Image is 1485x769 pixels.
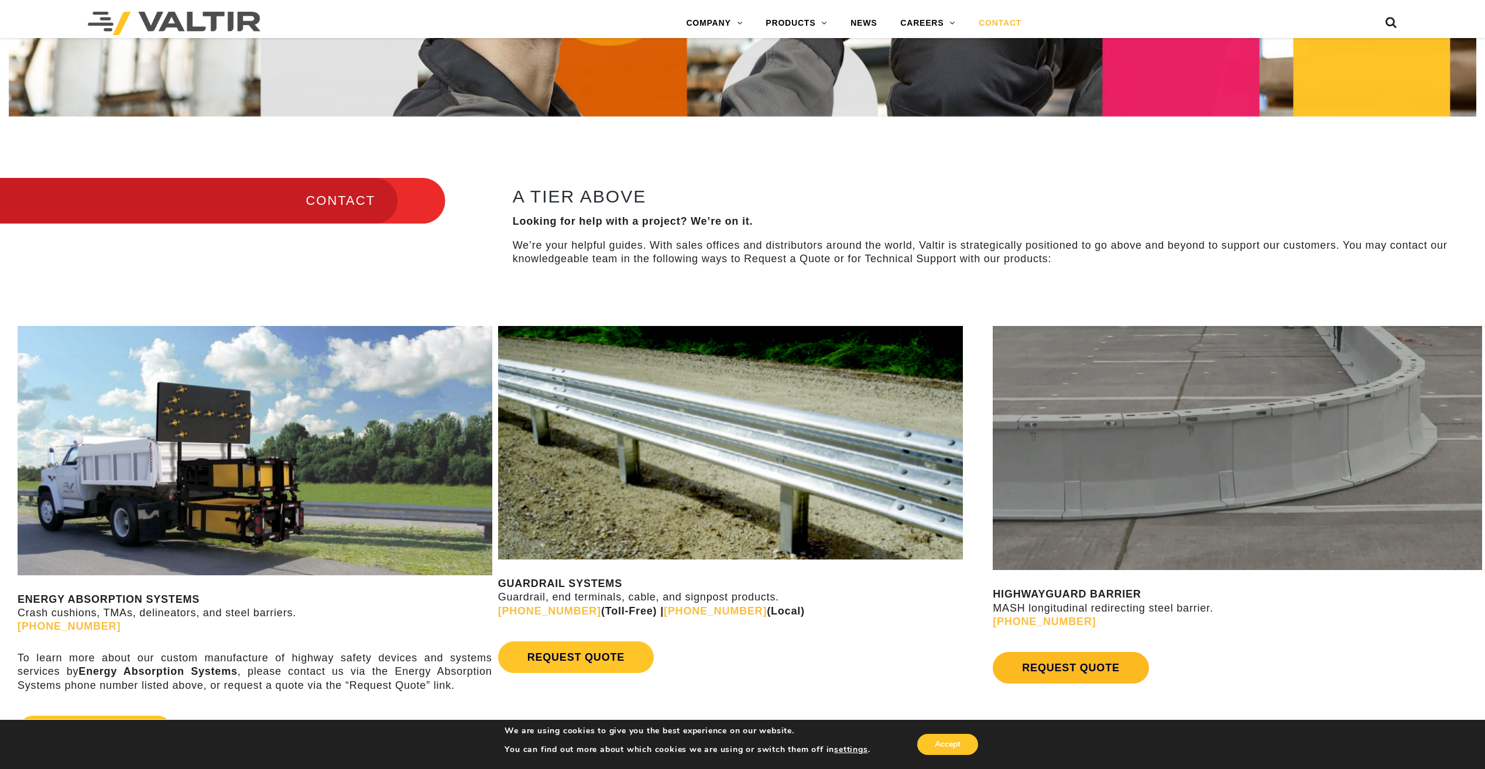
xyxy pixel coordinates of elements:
p: We’re your helpful guides. With sales offices and distributors around the world, Valtir is strate... [513,239,1453,266]
img: Guardrail Contact Us Page Image [498,326,963,559]
a: PRODUCTS [754,12,839,35]
img: Radius-Barrier-Section-Highwayguard3 [993,326,1482,570]
a: COMPANY [674,12,754,35]
strong: ENERGY ABSORPTION SYSTEMS [18,593,200,605]
p: MASH longitudinal redirecting steel barrier. [993,588,1482,629]
a: NEWS [839,12,889,35]
p: We are using cookies to give you the best experience on our website. [505,726,870,736]
button: settings [834,744,867,755]
a: CAREERS [889,12,967,35]
p: You can find out more about which cookies we are using or switch them off in . [505,744,870,755]
p: Crash cushions, TMAs, delineators, and steel barriers. [18,593,492,634]
strong: (Toll-Free) | (Local) [498,605,805,617]
strong: Looking for help with a project? We’re on it. [513,215,753,227]
a: [PHONE_NUMBER] [664,605,767,617]
strong: GUARDRAIL SYSTEMS [498,578,622,589]
img: Valtir [88,12,260,35]
a: REQUEST QUOTE [993,652,1148,684]
h2: A TIER ABOVE [513,187,1453,206]
a: CONTACT [967,12,1033,35]
a: [PHONE_NUMBER] [18,620,121,632]
strong: HIGHWAYGUARD BARRIER [993,588,1141,600]
a: REQUEST QUOTE [498,641,654,673]
p: To learn more about our custom manufacture of highway safety devices and systems services by , pl... [18,651,492,692]
img: SS180M Contact Us Page Image [18,326,492,575]
strong: Energy Absorption Systems [78,665,237,677]
a: [PHONE_NUMBER] [993,616,1096,627]
a: REQUEST QUOTE [18,716,173,747]
button: Accept [917,734,978,755]
p: Guardrail, end terminals, cable, and signpost products. [498,577,987,618]
a: [PHONE_NUMBER] [498,605,601,617]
